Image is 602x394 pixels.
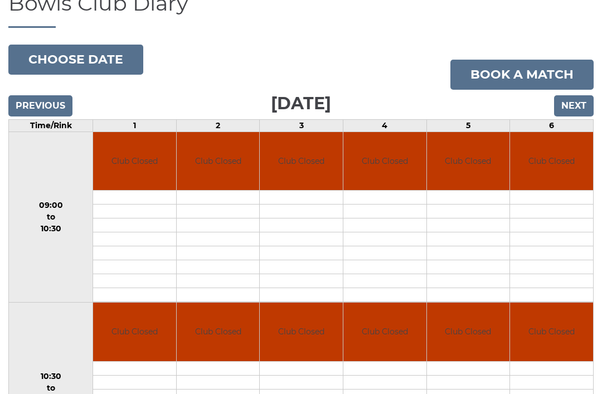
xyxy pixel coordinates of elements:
td: 6 [510,119,594,132]
td: 1 [93,119,177,132]
td: Club Closed [343,303,426,361]
td: Time/Rink [9,119,93,132]
a: Book a match [450,60,594,90]
td: 3 [260,119,343,132]
input: Previous [8,95,72,116]
td: 09:00 to 10:30 [9,132,93,303]
button: Choose date [8,45,143,75]
input: Next [554,95,594,116]
td: Club Closed [427,132,510,191]
td: Club Closed [343,132,426,191]
td: Club Closed [177,303,260,361]
td: Club Closed [260,132,343,191]
td: 2 [176,119,260,132]
td: Club Closed [93,132,176,191]
td: Club Closed [177,132,260,191]
td: Club Closed [260,303,343,361]
td: 4 [343,119,427,132]
td: Club Closed [510,303,593,361]
td: Club Closed [510,132,593,191]
td: Club Closed [93,303,176,361]
td: Club Closed [427,303,510,361]
td: 5 [426,119,510,132]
